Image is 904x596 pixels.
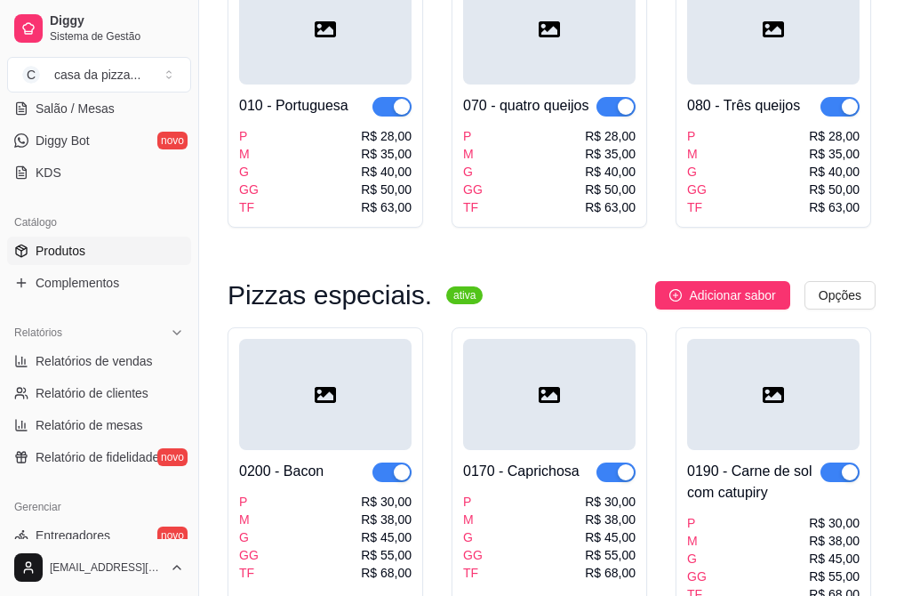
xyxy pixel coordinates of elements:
[809,181,860,198] div: R$ 50,00
[239,546,259,564] div: GG
[809,568,860,585] div: R$ 55,00
[22,66,40,84] span: C
[361,181,412,198] div: R$ 50,00
[463,127,483,145] div: P
[463,95,588,117] div: 070 - quatro queijos
[361,546,412,564] div: R$ 55,00
[7,126,191,155] a: Diggy Botnovo
[585,511,636,528] div: R$ 38,00
[687,145,707,163] div: M
[239,145,259,163] div: M
[239,198,259,216] div: TF
[239,181,259,198] div: GG
[361,528,412,546] div: R$ 45,00
[585,528,636,546] div: R$ 45,00
[361,493,412,511] div: R$ 30,00
[463,198,483,216] div: TF
[239,528,259,546] div: G
[7,94,191,123] a: Salão / Mesas
[36,274,119,292] span: Complementos
[36,416,143,434] span: Relatório de mesas
[687,461,820,503] div: 0190 - Carne de sol com catupiry
[585,181,636,198] div: R$ 50,00
[36,132,90,149] span: Diggy Bot
[36,448,159,466] span: Relatório de fidelidade
[585,493,636,511] div: R$ 30,00
[239,564,259,582] div: TF
[687,163,707,181] div: G
[7,237,191,265] a: Produtos
[585,127,636,145] div: R$ 28,00
[809,514,860,532] div: R$ 30,00
[687,198,707,216] div: TF
[687,532,707,550] div: M
[585,145,636,163] div: R$ 35,00
[50,560,163,575] span: [EMAIL_ADDRESS][DOMAIN_NAME]
[463,493,483,511] div: P
[463,461,580,482] div: 0170 - Caprichosa
[809,550,860,568] div: R$ 45,00
[463,181,483,198] div: GG
[361,564,412,582] div: R$ 68,00
[819,286,861,305] span: Opções
[361,198,412,216] div: R$ 63,00
[7,7,191,50] a: DiggySistema de Gestão
[585,546,636,564] div: R$ 55,00
[585,564,636,582] div: R$ 68,00
[687,127,707,145] div: P
[463,528,483,546] div: G
[361,163,412,181] div: R$ 40,00
[585,198,636,216] div: R$ 63,00
[687,514,707,532] div: P
[50,29,184,44] span: Sistema de Gestão
[804,281,876,310] button: Opções
[36,352,153,370] span: Relatórios de vendas
[809,145,860,163] div: R$ 35,00
[809,127,860,145] div: R$ 28,00
[463,511,483,528] div: M
[446,286,483,304] sup: ativa
[7,347,191,375] a: Relatórios de vendas
[687,181,707,198] div: GG
[463,163,483,181] div: G
[463,546,483,564] div: GG
[50,13,184,29] span: Diggy
[7,493,191,521] div: Gerenciar
[585,163,636,181] div: R$ 40,00
[7,269,191,297] a: Complementos
[655,281,789,310] button: Adicionar sabor
[54,66,140,84] div: casa da pizza ...
[7,379,191,407] a: Relatório de clientes
[239,163,259,181] div: G
[809,198,860,216] div: R$ 63,00
[239,493,259,511] div: P
[809,163,860,181] div: R$ 40,00
[36,527,110,544] span: Entregadores
[361,145,412,163] div: R$ 35,00
[689,286,775,305] span: Adicionar sabor
[809,532,860,550] div: R$ 38,00
[687,568,707,585] div: GG
[36,100,115,117] span: Salão / Mesas
[669,289,682,302] span: plus-circle
[239,511,259,528] div: M
[7,411,191,439] a: Relatório de mesas
[7,546,191,589] button: [EMAIL_ADDRESS][DOMAIN_NAME]
[463,564,483,582] div: TF
[361,511,412,528] div: R$ 38,00
[36,384,148,402] span: Relatório de clientes
[239,461,324,482] div: 0200 - Bacon
[7,208,191,237] div: Catálogo
[463,145,483,163] div: M
[7,158,191,187] a: KDS
[7,57,191,93] button: Select a team
[228,285,432,306] h3: Pizzas especiais.
[36,164,61,181] span: KDS
[239,127,259,145] div: P
[687,550,707,568] div: G
[7,521,191,550] a: Entregadoresnovo
[361,127,412,145] div: R$ 28,00
[14,326,62,340] span: Relatórios
[239,95,348,117] div: 010 - Portuguesa
[687,95,800,117] div: 080 - Três queijos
